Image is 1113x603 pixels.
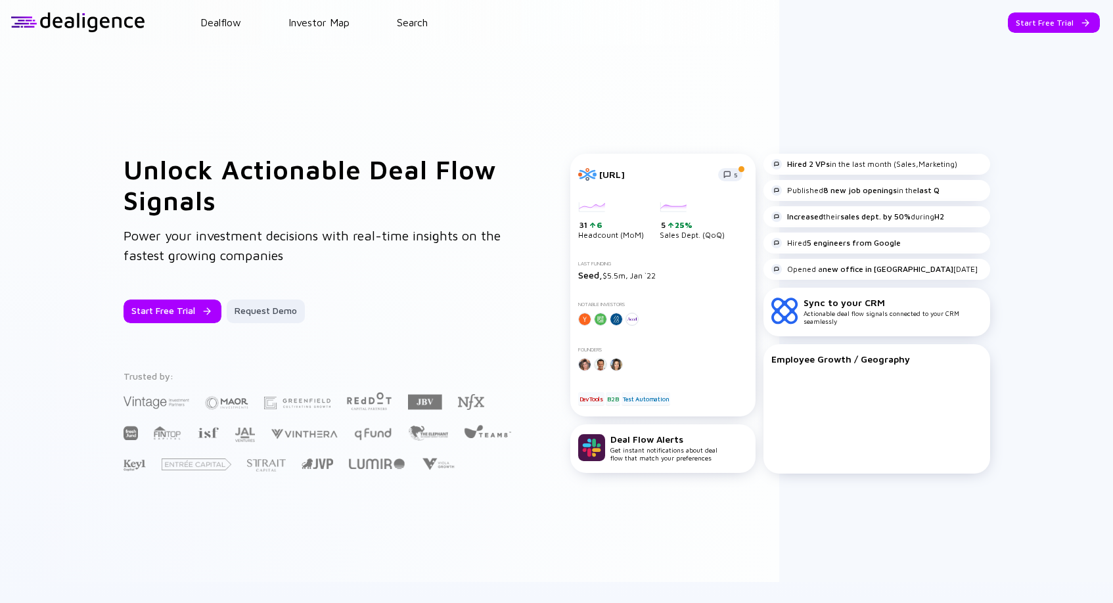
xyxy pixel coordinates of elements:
[578,392,604,405] div: DevTools
[288,16,350,28] a: Investor Map
[804,297,982,325] div: Actionable deal flow signals connected to your CRM seamlessly
[302,458,333,469] img: Jerusalem Venture Partners
[197,426,219,438] img: Israel Secondary Fund
[124,228,501,263] span: Power your investment decisions with real-time insights on the fastest growing companies
[124,300,221,323] button: Start Free Trial
[595,220,602,230] div: 6
[787,212,823,221] strong: Increased
[124,395,189,410] img: Vintage Investment Partners
[610,434,717,462] div: Get instant notifications about deal flow that match your preferences
[578,261,748,267] div: Last Funding
[1008,12,1100,33] button: Start Free Trial
[408,426,448,441] img: The Elephant
[353,426,392,441] img: Q Fund
[823,185,897,195] strong: 8 new job openings
[420,458,455,470] img: Viola Growth
[807,238,901,248] strong: 5 engineers from Google
[771,238,901,248] div: Hired
[661,220,725,231] div: 5
[578,347,748,353] div: Founders
[200,16,241,28] a: Dealflow
[599,169,710,180] div: [URL]
[771,185,940,196] div: Published in the
[578,202,644,240] div: Headcount (MoM)
[804,297,982,308] div: Sync to your CRM
[235,428,255,442] img: JAL Ventures
[771,159,957,169] div: in the last month (Sales,Marketing)
[124,370,514,382] div: Trusted by:
[787,159,830,169] strong: Hired 2 VPs
[408,393,442,411] img: JBV Capital
[622,392,670,405] div: Test Automation
[264,397,330,409] img: Greenfield Partners
[346,390,392,411] img: Red Dot Capital Partners
[578,269,602,280] span: Seed,
[934,212,944,221] strong: H2
[771,212,944,222] div: their during
[610,434,717,445] div: Deal Flow Alerts
[464,424,511,438] img: Team8
[205,392,248,414] img: Maor Investments
[823,264,953,274] strong: new office in [GEOGRAPHIC_DATA]
[162,458,231,470] img: Entrée Capital
[606,392,620,405] div: B2B
[154,426,181,440] img: FINTOP Capital
[840,212,911,221] strong: sales dept. by 50%
[771,264,978,275] div: Opened a [DATE]
[227,300,305,323] button: Request Demo
[247,459,286,472] img: Strait Capital
[124,154,518,215] h1: Unlock Actionable Deal Flow Signals
[349,458,405,469] img: Lumir Ventures
[397,16,428,28] a: Search
[771,353,982,365] div: Employee Growth / Geography
[579,220,644,231] div: 31
[578,269,748,280] div: $5.5m, Jan `22
[660,202,725,240] div: Sales Dept. (QoQ)
[124,459,146,472] img: Key1 Capital
[458,394,484,410] img: NFX
[271,428,338,440] img: Vinthera
[673,220,693,230] div: 25%
[917,185,940,195] strong: last Q
[578,301,748,307] div: Notable Investors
